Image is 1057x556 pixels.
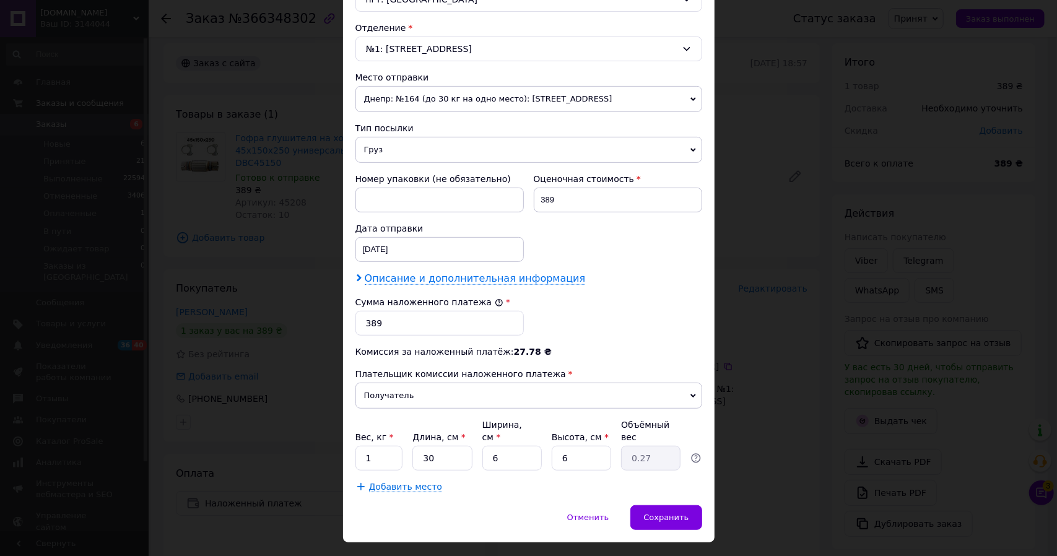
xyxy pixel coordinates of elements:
[534,173,702,185] div: Оценочная стоимость
[567,513,609,522] span: Отменить
[355,369,566,379] span: Плательщик комиссии наложенного платежа
[355,222,524,235] div: Дата отправки
[355,297,503,307] label: Сумма наложенного платежа
[355,123,414,133] span: Тип посылки
[355,173,524,185] div: Номер упаковки (не обязательно)
[621,419,681,443] div: Объёмный вес
[514,347,552,357] span: 27.78 ₴
[355,72,429,82] span: Место отправки
[355,22,702,34] div: Отделение
[355,137,702,163] span: Груз
[355,37,702,61] div: №1: [STREET_ADDRESS]
[552,432,609,442] label: Высота, см
[355,383,702,409] span: Получатель
[355,432,394,442] label: Вес, кг
[355,86,702,112] span: Днепр: №164 (до 30 кг на одно место): [STREET_ADDRESS]
[369,482,443,492] span: Добавить место
[482,420,522,442] label: Ширина, см
[355,345,702,358] div: Комиссия за наложенный платёж:
[365,272,586,285] span: Описание и дополнительная информация
[412,432,465,442] label: Длина, см
[643,513,689,522] span: Сохранить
